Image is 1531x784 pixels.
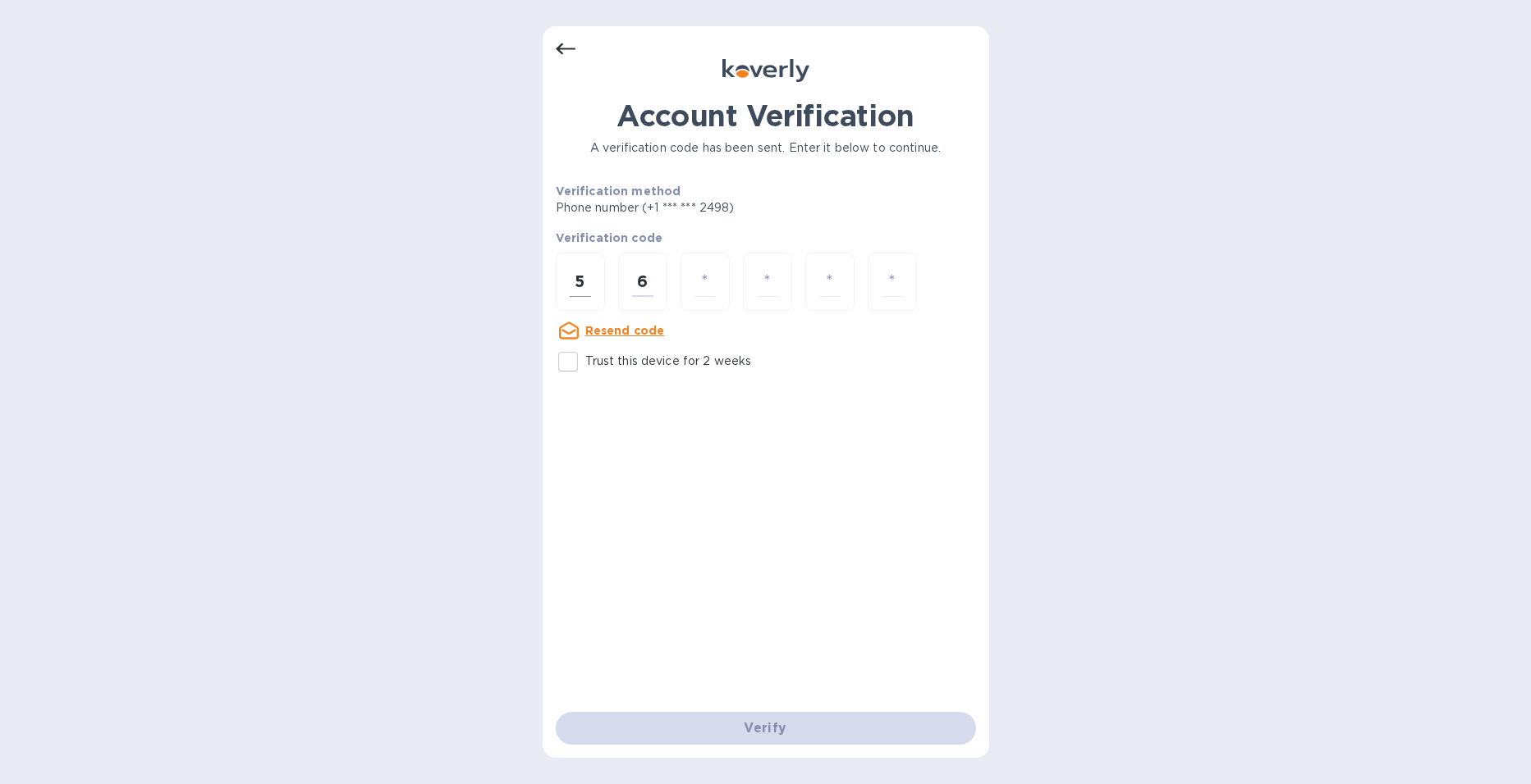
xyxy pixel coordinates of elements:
p: Trust this device for 2 weeks [585,353,752,370]
p: Verification code [556,230,976,246]
u: Resend code [585,324,665,337]
p: A verification code has been sent. Enter it below to continue. [556,139,976,157]
b: Verification method [556,185,681,198]
h1: Account Verification [556,98,976,133]
p: Phone number (+1 *** *** 2498) [556,199,860,217]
